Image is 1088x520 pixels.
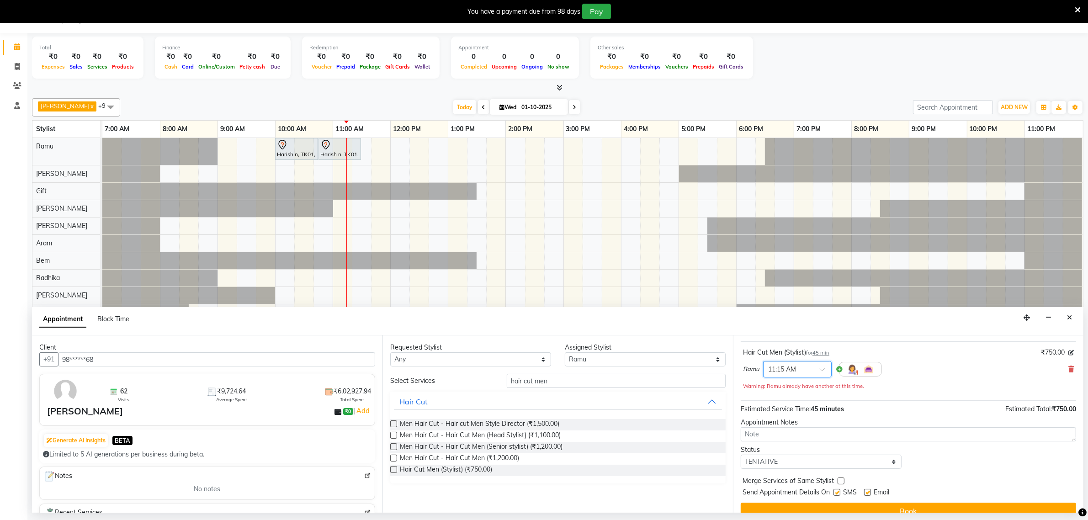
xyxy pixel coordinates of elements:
[319,139,360,159] div: Harish n, TK01, 10:45 AM-11:30 AM, INOA MEN GLOBAL COLOR
[412,52,432,62] div: ₹0
[85,64,110,70] span: Services
[743,488,830,499] span: Send Appointment Details On
[506,122,535,136] a: 2:00 PM
[334,64,357,70] span: Prepaid
[237,64,267,70] span: Petty cash
[44,434,108,447] button: Generate AI Insights
[743,476,834,488] span: Merge Services of Same Stylist
[43,508,102,519] span: Recent Services
[357,64,383,70] span: Package
[118,396,129,403] span: Visits
[626,64,663,70] span: Memberships
[679,122,708,136] a: 5:00 PM
[383,52,412,62] div: ₹0
[39,311,86,328] span: Appointment
[36,187,47,195] span: Gift
[383,376,500,386] div: Select Services
[847,364,858,375] img: Hairdresser.png
[391,122,423,136] a: 12:00 PM
[507,374,726,388] input: Search by service name
[39,44,136,52] div: Total
[545,52,572,62] div: 0
[863,364,874,375] img: Interior.png
[564,122,593,136] a: 3:00 PM
[716,64,746,70] span: Gift Cards
[400,419,559,430] span: Men Hair Cut - Hair cut Men Style Director (₹1,500.00)
[582,4,611,19] button: Pay
[340,396,364,403] span: Total Spent
[39,352,58,366] button: +91
[36,142,53,150] span: Ramu
[162,44,283,52] div: Finance
[85,52,110,62] div: ₹0
[36,239,52,247] span: Aram
[812,350,829,356] span: 45 min
[196,64,237,70] span: Online/Custom
[309,64,334,70] span: Voucher
[36,125,55,133] span: Stylist
[399,396,428,407] div: Hair Cut
[909,122,938,136] a: 9:00 PM
[458,64,489,70] span: Completed
[453,100,476,114] span: Today
[1068,350,1074,356] i: Edit price
[743,365,759,374] span: Ramu
[43,471,72,483] span: Notes
[334,52,357,62] div: ₹0
[621,122,650,136] a: 4:00 PM
[268,64,282,70] span: Due
[194,484,221,494] span: No notes
[741,503,1076,519] button: Book
[357,52,383,62] div: ₹0
[743,348,829,357] div: Hair Cut Men (Stylist)
[448,122,477,136] a: 1:00 PM
[267,52,283,62] div: ₹0
[102,122,132,136] a: 7:00 AM
[913,100,993,114] input: Search Appointment
[67,52,85,62] div: ₹0
[741,405,811,413] span: Estimated Service Time:
[663,52,690,62] div: ₹0
[852,122,881,136] a: 8:00 PM
[598,52,626,62] div: ₹0
[497,104,519,111] span: Wed
[519,101,564,114] input: 2025-10-01
[36,222,87,230] span: [PERSON_NAME]
[39,52,67,62] div: ₹0
[811,405,844,413] span: 45 minutes
[36,291,87,299] span: [PERSON_NAME]
[36,204,87,212] span: [PERSON_NAME]
[1041,348,1065,357] span: ₹750.00
[489,64,519,70] span: Upcoming
[967,122,1000,136] a: 10:00 PM
[217,387,246,396] span: ₹9,724.64
[400,453,519,465] span: Men Hair Cut - Hair Cut Men (₹1,200.00)
[458,52,489,62] div: 0
[519,52,545,62] div: 0
[334,387,371,396] span: ₹6,02,927.94
[47,404,123,418] div: [PERSON_NAME]
[400,465,492,476] span: Hair Cut Men (Stylist) (₹750.00)
[196,52,237,62] div: ₹0
[98,102,112,109] span: +9
[843,488,857,499] span: SMS
[598,44,746,52] div: Other sales
[112,436,133,445] span: BETA
[333,122,366,136] a: 11:00 AM
[90,102,94,110] a: x
[400,442,563,453] span: Men Hair Cut - Hair Cut Men (Senior stylist) (₹1,200.00)
[390,343,551,352] div: Requested Stylist
[1052,405,1076,413] span: ₹750.00
[806,350,829,356] small: for
[741,418,1076,427] div: Appointment Notes
[716,52,746,62] div: ₹0
[218,122,247,136] a: 9:00 AM
[412,64,432,70] span: Wallet
[1005,405,1052,413] span: Estimated Total:
[67,64,85,70] span: Sales
[162,64,180,70] span: Cash
[353,405,371,416] span: |
[1025,122,1057,136] a: 11:00 PM
[36,170,87,178] span: [PERSON_NAME]
[874,488,889,499] span: Email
